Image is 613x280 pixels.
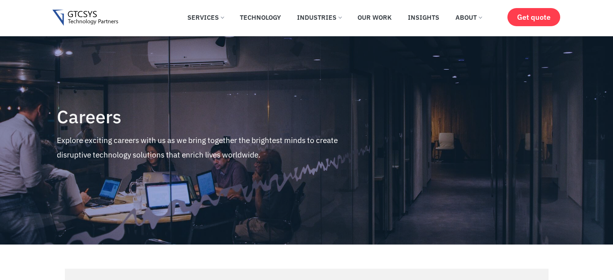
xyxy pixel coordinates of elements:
a: Services [181,8,230,26]
img: Gtcsys logo [52,10,118,26]
h4: Careers [57,107,366,127]
span: Get quote [517,13,551,21]
p: Explore exciting careers with us as we bring together the brightest minds to create disruptive te... [57,133,366,162]
a: Our Work [351,8,398,26]
a: About [449,8,488,26]
a: Technology [234,8,287,26]
a: Get quote [507,8,560,26]
a: Industries [291,8,347,26]
a: Insights [402,8,445,26]
iframe: chat widget [563,230,613,268]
